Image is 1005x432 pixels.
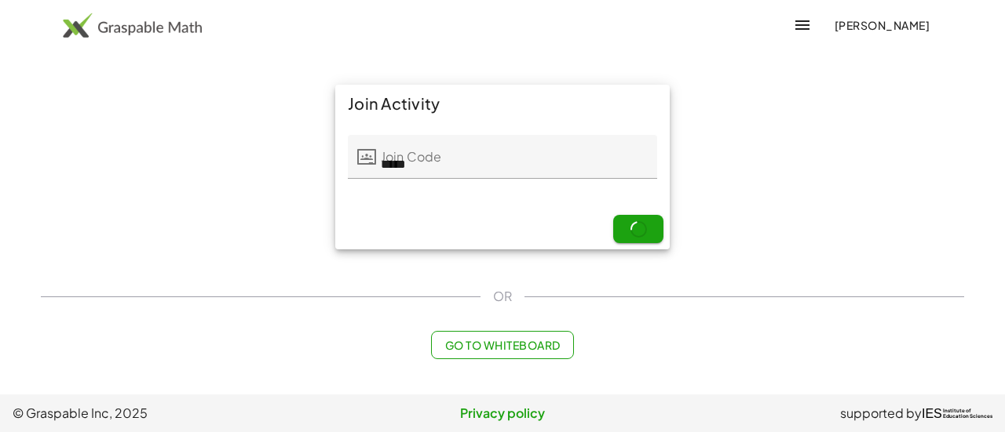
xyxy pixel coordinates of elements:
button: Go to Whiteboard [431,331,573,359]
span: Institute of Education Sciences [943,408,992,419]
span: Go to Whiteboard [444,338,560,352]
span: OR [493,287,512,306]
span: [PERSON_NAME] [834,18,930,32]
div: Join Activity [335,85,670,122]
a: Privacy policy [339,404,666,423]
button: [PERSON_NAME] [821,11,942,39]
span: © Graspable Inc, 2025 [13,404,339,423]
span: supported by [840,404,922,423]
a: IESInstitute ofEducation Sciences [922,404,992,423]
span: IES [922,406,942,421]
